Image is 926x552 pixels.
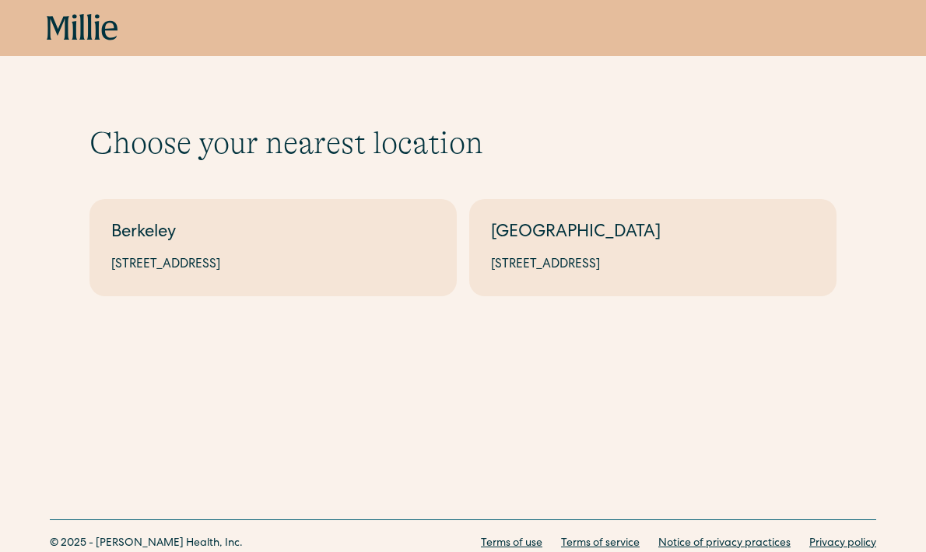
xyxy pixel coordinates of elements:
[809,536,876,552] a: Privacy policy
[111,221,435,246] div: Berkeley
[47,14,118,42] a: home
[561,536,640,552] a: Terms of service
[469,199,837,296] a: [GEOGRAPHIC_DATA][STREET_ADDRESS]
[491,221,815,246] div: [GEOGRAPHIC_DATA]
[658,536,791,552] a: Notice of privacy practices
[111,256,435,274] div: [STREET_ADDRESS]
[89,199,457,296] a: Berkeley[STREET_ADDRESS]
[481,536,542,552] a: Terms of use
[50,536,243,552] div: © 2025 - [PERSON_NAME] Health, Inc.
[491,256,815,274] div: [STREET_ADDRESS]
[89,124,837,162] h1: Choose your nearest location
